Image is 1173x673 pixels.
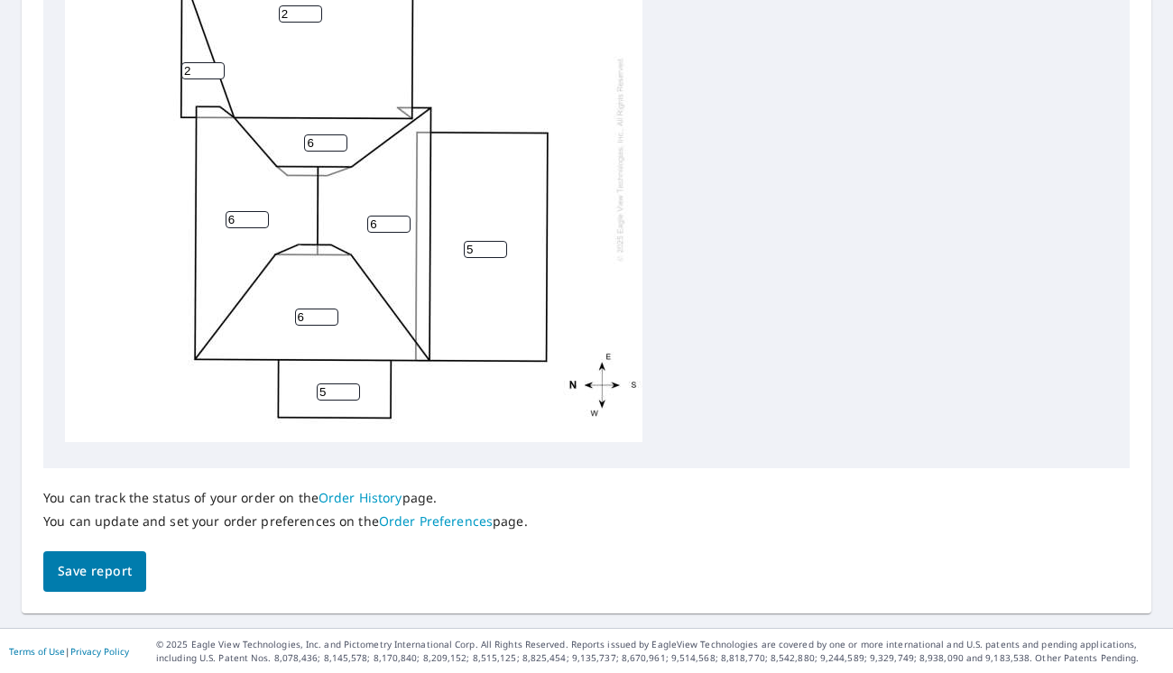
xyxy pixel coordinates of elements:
a: Order History [319,489,402,506]
p: You can update and set your order preferences on the page. [43,513,528,530]
a: Terms of Use [9,645,65,658]
span: Save report [58,560,132,583]
button: Save report [43,551,146,592]
p: | [9,646,129,657]
p: © 2025 Eagle View Technologies, Inc. and Pictometry International Corp. All Rights Reserved. Repo... [156,638,1164,665]
a: Privacy Policy [70,645,129,658]
p: You can track the status of your order on the page. [43,490,528,506]
a: Order Preferences [379,512,493,530]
